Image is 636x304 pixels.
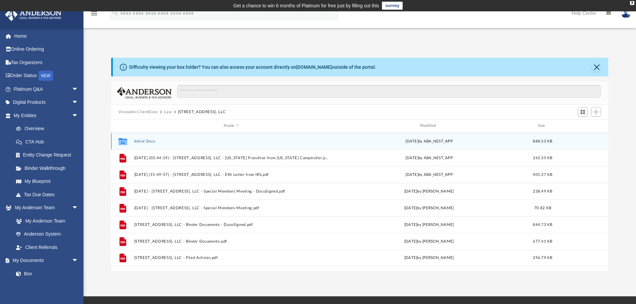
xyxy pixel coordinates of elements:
a: Home [5,29,88,43]
a: [DOMAIN_NAME] [296,64,332,70]
a: My Anderson Teamarrow_drop_down [5,201,85,215]
span: arrow_drop_down [72,96,85,109]
button: [DATE] (15:49:57) - [STREET_ADDRESS], LLC - EIN Letter from IRS.pdf [134,173,329,177]
a: survey [382,2,403,10]
a: Tax Due Dates [9,188,88,201]
a: My Anderson Team [9,214,82,228]
span: 888.53 KB [533,139,552,143]
i: search [112,9,119,16]
a: Box [9,267,82,280]
i: menu [90,9,98,17]
button: [DATE] (03:44:19) - [STREET_ADDRESS], LLC - [US_STATE] Franchise from [US_STATE] Comptroller.pdf [134,156,329,160]
a: Binder Walkthrough [9,162,88,175]
span: arrow_drop_down [72,82,85,96]
span: 238.49 KB [533,189,552,193]
a: Anderson System [9,228,85,241]
a: Online Ordering [5,43,88,56]
div: id [559,123,606,129]
div: Difficulty viewing your box folder? You can also access your account directly on outside of the p... [129,64,376,71]
div: [DATE] by [PERSON_NAME] [332,188,526,194]
span: arrow_drop_down [72,254,85,268]
span: 677.41 KB [533,239,552,243]
div: id [114,123,131,129]
img: Anderson Advisors Platinum Portal [3,8,63,21]
button: [STREET_ADDRESS], LLC [178,109,226,115]
div: [DATE] by [PERSON_NAME] [332,238,526,244]
a: My Entitiesarrow_drop_down [5,109,88,122]
a: Client Referrals [9,241,85,254]
span: 401.37 KB [533,173,552,176]
a: Tax Organizers [5,56,88,69]
div: [DATE] by ABA_NEST_APP [332,172,526,178]
div: Size [529,123,556,129]
span: arrow_drop_down [72,109,85,122]
div: [DATE] by [PERSON_NAME] [332,222,526,228]
span: 265.35 KB [533,156,552,160]
a: My Blueprint [9,175,85,188]
div: Modified [332,123,526,129]
img: User Pic [621,8,631,18]
div: [DATE] by [PERSON_NAME] [332,205,526,211]
a: My Documentsarrow_drop_down [5,254,85,267]
span: 844.73 KB [533,223,552,226]
a: menu [90,13,98,17]
a: Entity Change Request [9,148,88,162]
button: [STREET_ADDRESS], LLC - Filed Articles.pdf [134,256,329,260]
div: Get a chance to win 6 months of Platinum for free just by filling out this [233,2,379,10]
button: [DATE] - [STREET_ADDRESS], LLC - Special Members Meeting - DocuSigned.pdf [134,189,329,194]
button: Close [592,62,601,72]
button: [STREET_ADDRESS], LLC - Binder Documents - DocuSigned.pdf [134,223,329,227]
button: Initial Docs [134,139,329,143]
div: [DATE] by ABA_NEST_APP [332,155,526,161]
div: Name [134,123,329,129]
button: [STREET_ADDRESS], LLC - Binder Documents.pdf [134,239,329,244]
a: Platinum Q&Aarrow_drop_down [5,82,88,96]
div: [DATE] by ABA_NEST_APP [332,138,526,144]
button: Switch to Grid View [578,107,588,116]
a: Order StatusNEW [5,69,88,83]
button: Viewable-ClientDocs [119,109,158,115]
div: NEW [38,71,53,81]
span: arrow_drop_down [72,201,85,215]
span: 70.82 KB [534,206,551,210]
button: Law [164,109,172,115]
a: CTA Hub [9,135,88,148]
button: [DATE] - [STREET_ADDRESS], LLC - Special Members Meeting.pdf [134,206,329,210]
input: Search files and folders [177,85,601,98]
a: Overview [9,122,88,135]
span: 296.79 KB [533,256,552,260]
div: grid [111,133,609,271]
div: close [630,1,634,5]
a: Meeting Minutes [9,280,85,294]
a: Digital Productsarrow_drop_down [5,96,88,109]
div: [DATE] by [PERSON_NAME] [332,255,526,261]
button: Add [591,107,601,116]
